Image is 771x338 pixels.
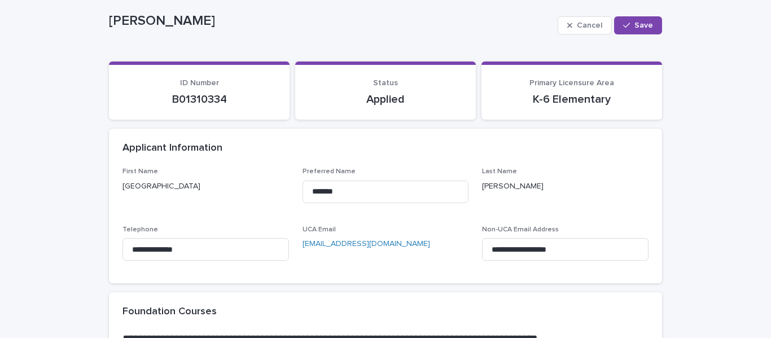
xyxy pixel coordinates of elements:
[309,93,462,106] p: Applied
[109,13,553,29] p: [PERSON_NAME]
[482,181,649,192] p: [PERSON_NAME]
[303,168,356,175] span: Preferred Name
[495,93,649,106] p: K-6 Elementary
[558,16,612,34] button: Cancel
[634,21,653,29] span: Save
[122,306,217,318] h2: Foundation Courses
[303,226,336,233] span: UCA Email
[577,21,602,29] span: Cancel
[180,79,219,87] span: ID Number
[373,79,398,87] span: Status
[482,168,517,175] span: Last Name
[303,240,430,248] a: [EMAIL_ADDRESS][DOMAIN_NAME]
[122,142,222,155] h2: Applicant Information
[482,226,559,233] span: Non-UCA Email Address
[122,168,158,175] span: First Name
[122,226,158,233] span: Telephone
[122,93,276,106] p: B01310334
[529,79,614,87] span: Primary Licensure Area
[122,181,289,192] p: [GEOGRAPHIC_DATA]
[614,16,662,34] button: Save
